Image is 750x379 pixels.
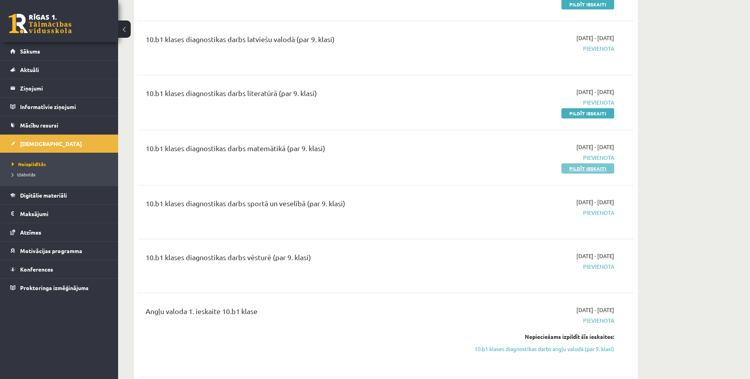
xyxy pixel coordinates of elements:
a: Aktuāli [10,61,108,79]
div: 10.b1 klases diagnostikas darbs latviešu valodā (par 9. klasi) [146,34,454,48]
a: Rīgas 1. Tālmācības vidusskola [9,14,72,33]
span: [DATE] - [DATE] [576,306,614,314]
legend: Informatīvie ziņojumi [20,98,108,116]
legend: Ziņojumi [20,79,108,97]
span: Pievienota [466,44,614,53]
span: Aktuāli [20,66,39,73]
a: Maksājumi [10,205,108,223]
div: Angļu valoda 1. ieskaite 10.b1 klase [146,306,454,320]
span: Izlabotās [12,171,35,177]
div: 10.b1 klases diagnostikas darbs vēsturē (par 9. klasi) [146,252,454,266]
a: Pildīt ieskaiti [561,108,614,118]
span: Digitālie materiāli [20,192,67,199]
a: Pildīt ieskaiti [561,163,614,174]
span: Pievienota [466,153,614,162]
a: Sākums [10,42,108,60]
span: [DATE] - [DATE] [576,252,614,260]
div: Nepieciešams izpildīt šīs ieskaites: [466,333,614,341]
span: Mācību resursi [20,122,58,129]
span: Motivācijas programma [20,247,82,254]
a: Mācību resursi [10,116,108,134]
span: [DATE] - [DATE] [576,198,614,206]
legend: Maksājumi [20,205,108,223]
a: Motivācijas programma [10,242,108,260]
span: Pievienota [466,316,614,325]
span: [DATE] - [DATE] [576,143,614,151]
a: Neizpildītās [12,161,110,168]
a: Izlabotās [12,171,110,178]
span: Proktoringa izmēģinājums [20,284,89,291]
div: 10.b1 klases diagnostikas darbs matemātikā (par 9. klasi) [146,143,454,157]
span: Konferences [20,266,53,273]
a: Ziņojumi [10,79,108,97]
a: Proktoringa izmēģinājums [10,279,108,297]
a: Informatīvie ziņojumi [10,98,108,116]
a: [DEMOGRAPHIC_DATA] [10,135,108,153]
span: Pievienota [466,263,614,271]
a: Atzīmes [10,223,108,241]
span: Pievienota [466,209,614,217]
span: [DATE] - [DATE] [576,34,614,42]
span: Atzīmes [20,229,41,236]
div: 10.b1 klases diagnostikas darbs sportā un veselībā (par 9. klasi) [146,198,454,213]
a: Konferences [10,260,108,278]
span: Sākums [20,48,40,55]
div: 10.b1 klases diagnostikas darbs literatūrā (par 9. klasi) [146,88,454,102]
span: Pievienota [466,98,614,107]
span: Neizpildītās [12,161,46,167]
a: Digitālie materiāli [10,186,108,204]
span: [DEMOGRAPHIC_DATA] [20,140,82,147]
a: 10.b1 klases diagnostikas darbs angļu valodā (par 9. klasi) [466,345,614,353]
span: [DATE] - [DATE] [576,88,614,96]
